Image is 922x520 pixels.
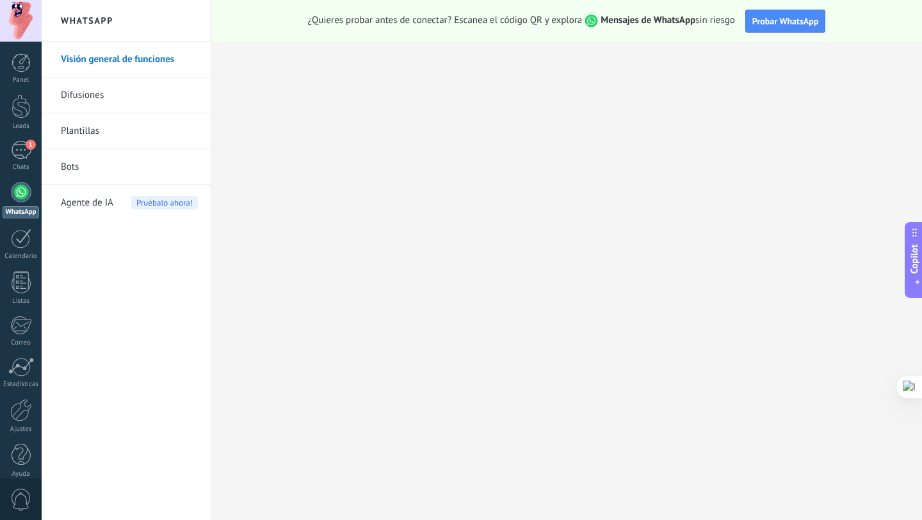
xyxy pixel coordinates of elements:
div: WhatsApp [3,206,39,218]
span: Copilot [908,245,921,274]
a: Plantillas [61,113,198,149]
div: Listas [3,297,40,305]
li: Agente de IA [42,185,211,220]
span: ¿Quieres probar antes de conectar? Escanea el código QR y explora sin riesgo [308,14,735,28]
span: Probar WhatsApp [752,15,819,27]
span: 1 [26,140,36,150]
a: Agente de IA Pruébalo ahora! [61,185,198,221]
li: Plantillas [42,113,211,149]
span: Agente de IA [61,185,113,221]
a: Difusiones [61,77,198,113]
span: Pruébalo ahora! [131,196,198,209]
div: Correo [3,339,40,347]
div: Leads [3,122,40,131]
div: Panel [3,76,40,85]
div: Ayuda [3,470,40,478]
div: Calendario [3,252,40,261]
button: Probar WhatsApp [745,10,826,33]
a: Bots [61,149,198,185]
li: Visión general de funciones [42,42,211,77]
div: Estadísticas [3,380,40,389]
div: Ajustes [3,425,40,434]
strong: Mensajes de WhatsApp [601,14,695,26]
div: Chats [3,163,40,172]
li: Difusiones [42,77,211,113]
a: Visión general de funciones [61,42,198,77]
li: Bots [42,149,211,185]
